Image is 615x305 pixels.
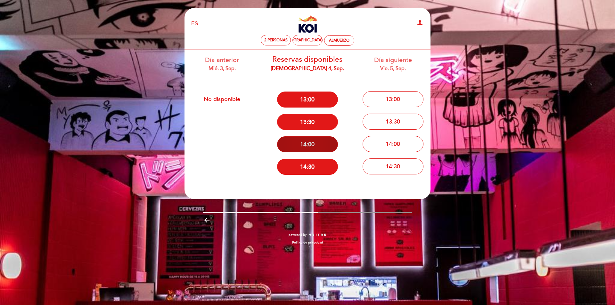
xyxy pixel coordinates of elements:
img: MEITRE [308,233,326,237]
div: vie. 5, sep. [355,65,431,72]
button: 13:00 [277,92,338,108]
span: 2 personas [264,38,288,43]
div: [DEMOGRAPHIC_DATA] 4, sep. [270,65,346,72]
button: 13:30 [363,114,423,130]
button: 14:00 [277,136,338,152]
button: 14:00 [363,136,423,152]
div: Día anterior [184,56,260,72]
a: Política de privacidad [292,240,323,245]
div: Almuerzo [329,38,349,43]
div: [DEMOGRAPHIC_DATA] 4, sep. [281,38,334,43]
a: [PERSON_NAME] [267,15,348,33]
button: No disponible [192,91,252,107]
i: person [416,19,424,27]
button: 13:00 [363,91,423,107]
div: Día siguiente [355,56,431,72]
div: Reservas disponibles [270,54,346,72]
button: person [416,19,424,29]
i: arrow_backward [203,216,211,224]
div: mié. 3, sep. [184,65,260,72]
button: 13:30 [277,114,338,130]
a: powered by [289,233,326,237]
button: 14:30 [363,158,423,174]
button: 14:30 [277,159,338,175]
span: powered by [289,233,307,237]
